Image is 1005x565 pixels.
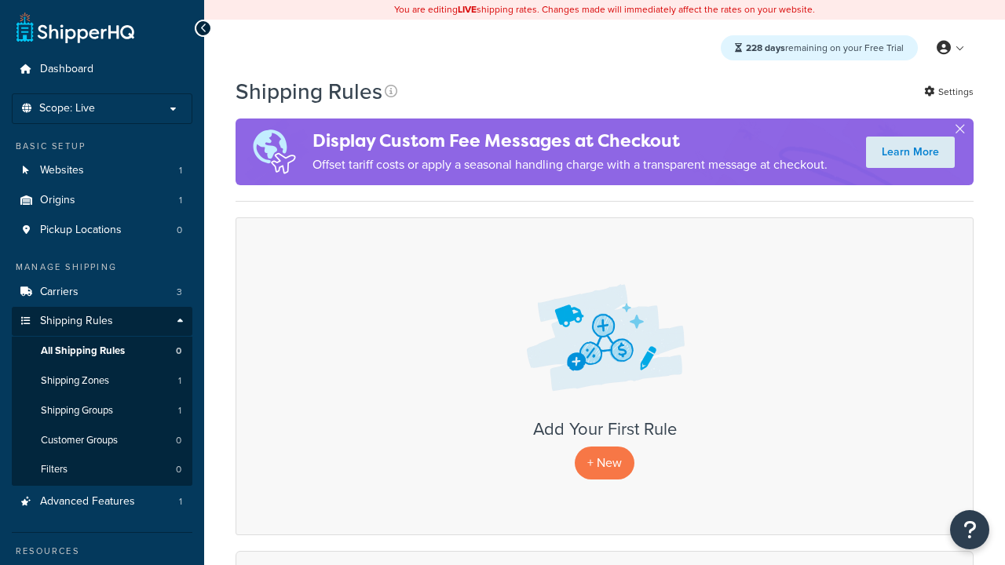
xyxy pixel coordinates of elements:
li: Pickup Locations [12,216,192,245]
span: 1 [179,495,182,508]
span: 1 [179,164,182,177]
span: 0 [176,463,181,476]
li: All Shipping Rules [12,337,192,366]
span: 0 [177,224,182,237]
li: Shipping Rules [12,307,192,486]
div: Basic Setup [12,140,192,153]
li: Websites [12,156,192,185]
span: 1 [178,374,181,388]
li: Advanced Features [12,487,192,516]
span: Shipping Rules [40,315,113,328]
span: All Shipping Rules [41,344,125,358]
li: Shipping Groups [12,396,192,425]
a: Dashboard [12,55,192,84]
span: Shipping Zones [41,374,109,388]
span: Filters [41,463,68,476]
a: Websites 1 [12,156,192,185]
span: 0 [176,344,181,358]
a: Shipping Rules [12,307,192,336]
span: 1 [179,194,182,207]
div: Manage Shipping [12,261,192,274]
a: All Shipping Rules 0 [12,337,192,366]
span: Carriers [40,286,79,299]
li: Filters [12,455,192,484]
li: Shipping Zones [12,366,192,395]
span: 1 [178,404,181,417]
span: 0 [176,434,181,447]
span: Scope: Live [39,102,95,115]
img: duties-banner-06bc72dcb5fe05cb3f9472aba00be2ae8eb53ab6f0d8bb03d382ba314ac3c341.png [236,118,312,185]
li: Carriers [12,278,192,307]
div: Resources [12,545,192,558]
a: ShipperHQ Home [16,12,134,43]
a: Settings [924,81,974,103]
button: Open Resource Center [950,510,989,549]
a: Advanced Features 1 [12,487,192,516]
a: Learn More [866,137,955,168]
p: + New [575,447,634,479]
strong: 228 days [746,41,785,55]
span: 3 [177,286,182,299]
h1: Shipping Rules [236,76,382,107]
span: Dashboard [40,63,93,76]
span: Customer Groups [41,434,118,447]
span: Advanced Features [40,495,135,508]
span: Pickup Locations [40,224,122,237]
b: LIVE [458,2,477,16]
a: Carriers 3 [12,278,192,307]
a: Customer Groups 0 [12,426,192,455]
p: Offset tariff costs or apply a seasonal handling charge with a transparent message at checkout. [312,154,828,176]
div: remaining on your Free Trial [721,35,918,60]
a: Shipping Groups 1 [12,396,192,425]
li: Customer Groups [12,426,192,455]
a: Pickup Locations 0 [12,216,192,245]
h3: Add Your First Rule [252,420,957,439]
span: Shipping Groups [41,404,113,417]
li: Origins [12,186,192,215]
a: Filters 0 [12,455,192,484]
span: Origins [40,194,75,207]
a: Origins 1 [12,186,192,215]
span: Websites [40,164,84,177]
a: Shipping Zones 1 [12,366,192,395]
h4: Display Custom Fee Messages at Checkout [312,128,828,154]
